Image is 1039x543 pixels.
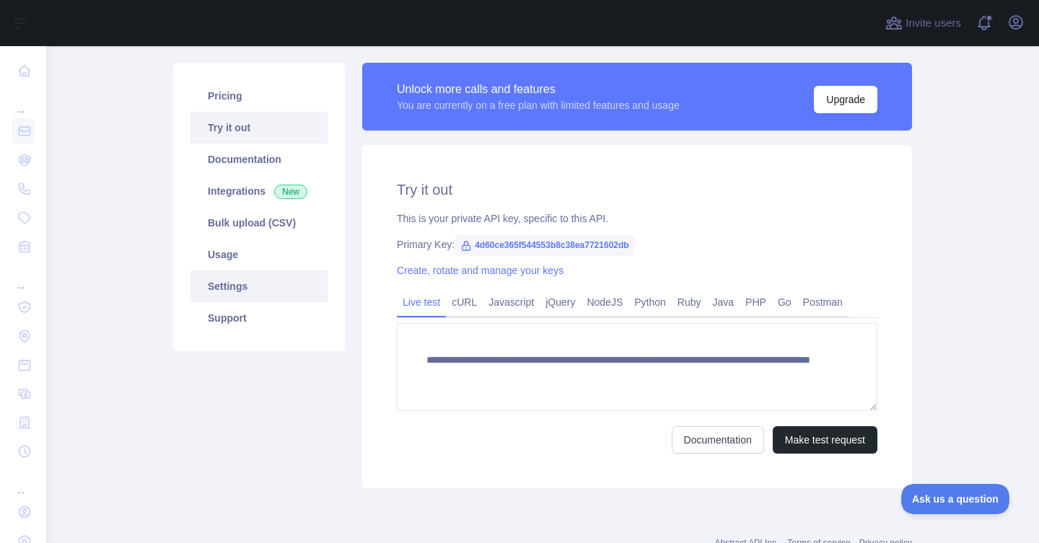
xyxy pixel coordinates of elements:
a: Support [190,302,328,334]
a: Ruby [672,291,707,314]
div: Primary Key: [397,237,877,252]
div: Unlock more calls and features [397,81,680,98]
a: Java [707,291,740,314]
a: Usage [190,239,328,270]
a: Javascript [483,291,540,314]
span: New [274,185,307,199]
a: Live test [397,291,446,314]
a: Documentation [672,426,764,454]
div: ... [12,87,35,115]
a: Try it out [190,112,328,144]
a: PHP [740,291,772,314]
button: Upgrade [814,86,877,113]
span: Invite users [906,15,961,32]
a: Create, rotate and manage your keys [397,265,564,276]
a: Settings [190,270,328,302]
a: Python [628,291,672,314]
h2: Try it out [397,180,877,200]
a: Go [772,291,797,314]
a: jQuery [540,291,581,314]
div: You are currently on a free plan with limited features and usage [397,98,680,112]
button: Make test request [773,426,877,454]
iframe: Toggle Customer Support [901,484,1010,514]
a: Pricing [190,80,328,112]
a: Postman [797,291,849,314]
a: cURL [446,291,483,314]
div: ... [12,262,35,291]
span: 4d60ce365f544553b8c38ea7721602db [455,234,635,256]
div: ... [12,467,35,496]
a: Documentation [190,144,328,175]
a: Bulk upload (CSV) [190,207,328,239]
button: Invite users [882,12,964,35]
div: This is your private API key, specific to this API. [397,211,877,226]
a: NodeJS [581,291,628,314]
a: Integrations New [190,175,328,207]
